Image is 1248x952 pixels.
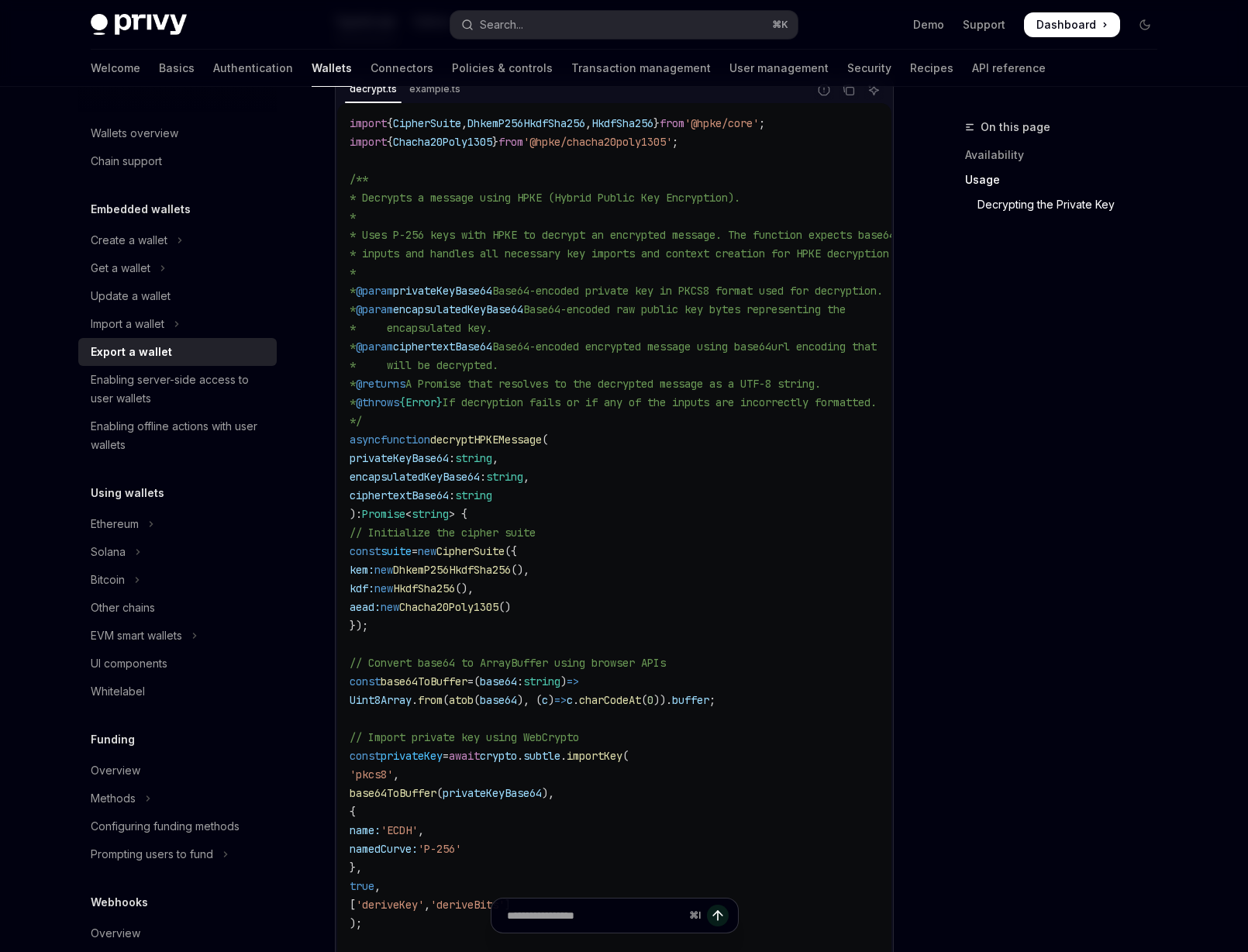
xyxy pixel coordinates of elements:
a: Overview [78,757,277,785]
a: Security [847,50,891,87]
span: @param [356,340,393,354]
span: @param [356,302,393,316]
span: 'ECDH' [381,823,418,837]
span: HkdfSha256 [591,116,653,130]
a: Connectors [371,50,433,87]
span: Base64-encoded private key in PKCS8 format used for decryption. [492,284,883,298]
a: Dashboard [1024,12,1120,37]
span: '@hpke/chacha20poly1305' [523,135,672,149]
div: Search... [480,16,523,34]
a: Configuring funding methods [78,812,277,840]
span: privateKey [381,749,443,763]
span: , [393,767,399,781]
span: string [486,470,523,484]
span: base64ToBuffer [350,786,436,800]
h5: Using wallets [91,484,164,502]
a: Export a wallet [78,338,277,366]
img: dark logo [91,14,187,36]
span: => [567,674,579,688]
span: ) [548,693,554,707]
div: Other chains [91,598,155,617]
span: ) [560,674,567,688]
span: aead: [350,600,381,614]
span: = [467,674,474,688]
a: Welcome [91,50,140,87]
span: atob [449,693,474,707]
span: string [455,451,492,465]
h5: Funding [91,730,135,749]
span: * inputs and handles all necessary key imports and context creation for HPKE decryption. [350,247,895,260]
button: Toggle Import a wallet section [78,310,277,338]
span: , [492,451,498,465]
div: Chain support [91,152,162,171]
span: { [350,805,356,819]
span: < [405,507,412,521]
a: Whitelabel [78,678,277,705]
span: string [455,488,492,502]
div: Bitcoin [91,571,125,589]
span: ), ( [517,693,542,707]
span: : [480,470,486,484]
span: encapsulatedKeyBase64 [350,470,480,484]
span: DhkemP256HkdfSha256 [393,563,511,577]
span: ( [641,693,647,707]
span: } [653,116,660,130]
a: Chain support [78,147,277,175]
span: import [350,135,387,149]
span: If decryption fails or if any of the inputs are incorrectly formatted. [443,395,877,409]
span: HkdfSha256 [393,581,455,595]
span: '@hpke/core' [684,116,759,130]
span: c [542,693,548,707]
span: privateKeyBase64 [350,451,449,465]
button: Toggle Get a wallet section [78,254,277,282]
span: encapsulatedKeyBase64 [393,302,523,316]
span: Chacha20Poly1305 [393,135,492,149]
span: // Convert base64 to ArrayBuffer using browser APIs [350,656,666,670]
h5: Embedded wallets [91,200,191,219]
a: UI components [78,650,277,678]
div: decrypt.ts [345,80,402,98]
span: charCodeAt [579,693,641,707]
button: Toggle Solana section [78,538,277,566]
a: Policies & controls [452,50,553,87]
span: ⌘ K [772,19,788,31]
span: name: [350,823,381,837]
span: 0 [647,693,653,707]
div: Enabling server-side access to user wallets [91,371,267,408]
span: ciphertextBase64 [393,340,492,354]
span: } [492,135,498,149]
span: : [449,488,455,502]
span: = [412,544,418,558]
span: ( [622,749,629,763]
span: new [381,600,399,614]
span: 'pkcs8' [350,767,393,781]
span: . [573,693,579,707]
div: Import a wallet [91,315,164,333]
span: namedCurve: [350,842,418,856]
a: User management [729,50,829,87]
span: kem: [350,563,374,577]
span: // Initialize the cipher suite [350,526,536,540]
div: Solana [91,543,126,561]
span: . [560,749,567,763]
a: Enabling server-side access to user wallets [78,366,277,412]
button: Toggle Create a wallet section [78,226,277,254]
a: Wallets overview [78,119,277,147]
span: Base64-encoded encrypted message using base64url encoding that [492,340,877,354]
div: Overview [91,761,140,780]
span: , [523,470,529,484]
span: => [554,693,567,707]
span: base64 [480,674,517,688]
span: ; [759,116,765,130]
span: new [374,563,393,577]
span: ( [443,693,449,707]
a: Availability [965,143,1170,167]
div: EVM smart wallets [91,626,182,645]
button: Toggle Ethereum section [78,510,277,538]
span: { [387,135,393,149]
span: }); [350,619,368,633]
a: Update a wallet [78,282,277,310]
span: const [350,544,381,558]
span: ) [350,507,356,521]
div: example.ts [405,80,465,98]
